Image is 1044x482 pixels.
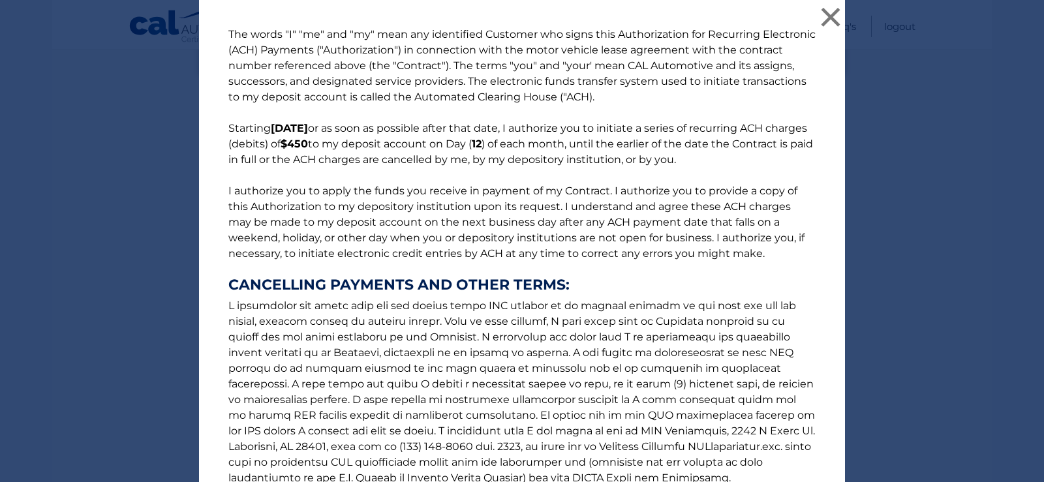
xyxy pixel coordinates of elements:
button: × [818,4,844,30]
b: [DATE] [271,122,308,134]
strong: CANCELLING PAYMENTS AND OTHER TERMS: [228,277,816,293]
b: $450 [281,138,308,150]
b: 12 [472,138,482,150]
